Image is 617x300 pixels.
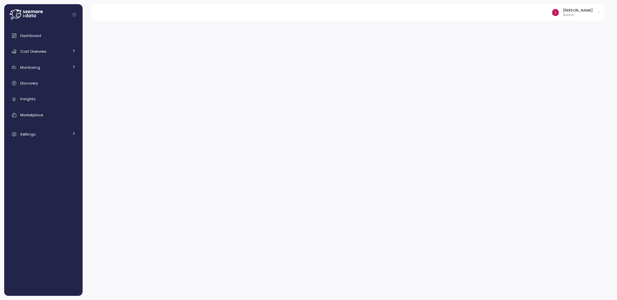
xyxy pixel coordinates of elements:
[20,112,43,118] span: Marketplace
[7,29,80,42] a: Dashboard
[20,49,46,54] span: Cost Overview
[7,45,80,58] a: Cost Overview
[70,12,78,17] button: Collapse navigation
[20,65,40,70] span: Monitoring
[20,132,36,137] span: Settings
[20,33,41,38] span: Dashboard
[563,8,593,13] div: [PERSON_NAME]
[7,61,80,74] a: Monitoring
[7,109,80,121] a: Marketplace
[7,93,80,106] a: Insights
[7,77,80,90] a: Discovery
[552,9,559,16] img: ACg8ocKLuhHFaZBJRg6H14Zm3JrTaqN1bnDy5ohLcNYWE-rfMITsOg=s96-c
[7,128,80,141] a: Settings
[563,13,593,17] p: Admin
[20,96,36,101] span: Insights
[20,81,38,86] span: Discovery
